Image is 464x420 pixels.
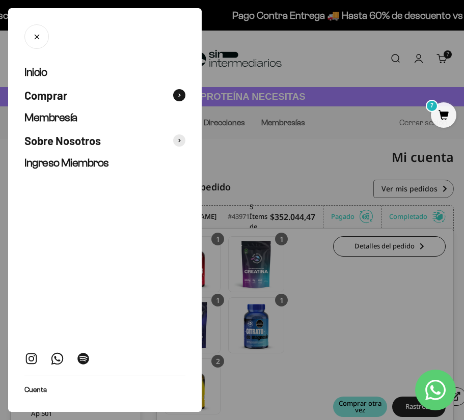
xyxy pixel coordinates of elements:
a: Ingreso Miembros [24,156,185,171]
a: Síguenos en Spotify [76,352,90,366]
a: Inicio [24,65,185,80]
mark: 7 [426,100,438,112]
a: Síguenos en WhatsApp [50,352,64,366]
span: Ingreso Miembros [24,156,109,169]
a: Síguenos en Instagram [24,352,38,366]
span: Inicio [24,66,47,78]
button: Cerrar [24,24,49,49]
button: Sobre Nosotros [24,133,185,148]
span: Sobre Nosotros [24,133,101,148]
button: Comprar [24,88,185,103]
a: 7 [431,110,456,122]
span: Membresía [24,111,77,124]
span: Comprar [24,88,67,103]
a: Cuenta [24,384,47,396]
a: Membresía [24,110,185,125]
